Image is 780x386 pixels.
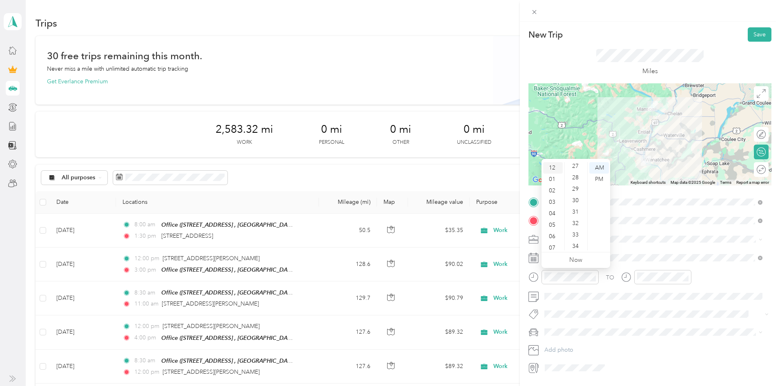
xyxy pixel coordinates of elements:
div: 27 [566,161,586,172]
iframe: Everlance-gr Chat Button Frame [734,340,780,386]
div: 02 [543,185,563,196]
span: Map data ©2025 Google [671,180,715,185]
div: 33 [566,229,586,241]
div: 04 [543,208,563,219]
div: AM [589,162,609,174]
button: Keyboard shortcuts [631,180,666,185]
div: 34 [566,241,586,252]
div: TO [606,273,614,282]
p: Miles [642,66,658,76]
div: PM [589,174,609,185]
div: 29 [566,183,586,195]
div: 07 [543,242,563,254]
p: New Trip [528,29,563,40]
div: 01 [543,174,563,185]
a: Terms (opens in new tab) [720,180,731,185]
img: Google [530,175,557,185]
button: Save [748,27,771,42]
div: 30 [566,195,586,206]
div: 03 [543,196,563,208]
a: Report a map error [736,180,769,185]
a: Open this area in Google Maps (opens a new window) [530,175,557,185]
button: Add photo [542,344,771,356]
div: 32 [566,218,586,229]
a: Now [569,256,582,264]
div: 05 [543,219,563,231]
div: 12 [543,162,563,174]
div: 28 [566,172,586,183]
div: 31 [566,206,586,218]
div: 06 [543,231,563,242]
